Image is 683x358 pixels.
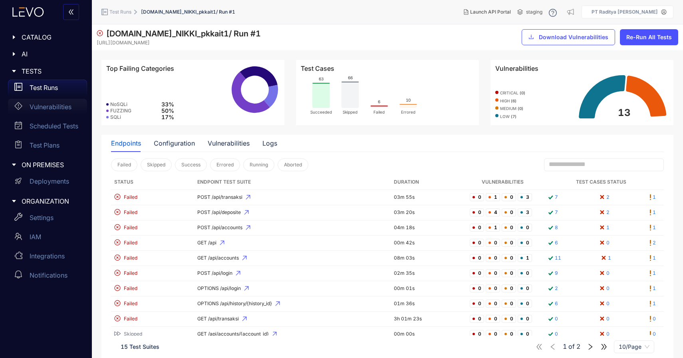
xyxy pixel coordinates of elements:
[141,158,172,171] button: Skipped
[8,118,87,137] a: Scheduled Tests
[63,4,79,20] button: double-left
[97,40,150,46] span: [URL][DOMAIN_NAME]
[486,330,500,338] span: 0
[486,239,500,247] span: 0
[22,161,81,168] span: ON PREMISES
[467,174,538,190] th: Vulnerabilities
[546,193,558,202] a: 7
[470,9,511,15] span: Launch API Portal
[30,103,71,110] p: Vulnerabilities
[243,158,274,171] button: Running
[470,269,484,277] span: 0
[68,9,74,16] span: double-left
[8,174,87,193] a: Deployments
[470,208,484,216] span: 0
[8,229,87,248] a: IAM
[8,248,87,267] a: Integrations
[518,269,532,277] span: 0
[208,140,250,147] div: Vulnerabilities
[5,193,87,210] div: ORGANIZATION
[650,239,656,247] a: 2
[197,240,388,246] span: GET /api
[391,174,467,190] th: Duration
[124,316,137,322] span: Failed
[598,239,610,247] a: 0
[161,108,174,114] span: 50 %
[518,208,532,216] span: 3
[500,114,516,119] span: low
[598,330,610,338] a: 0
[539,34,608,40] span: Download Vulnerabilities
[406,98,411,102] tspan: 10
[511,114,516,119] b: ( 7 )
[518,239,532,247] span: 0
[111,158,137,171] button: Failed
[391,251,467,266] td: 08m 03s
[598,208,610,217] a: 2
[502,300,516,308] span: 0
[5,29,87,46] div: CATALOG
[470,330,484,338] span: 0
[181,162,201,168] span: Success
[546,330,558,338] a: 0
[598,193,610,202] a: 2
[391,220,467,236] td: 04m 18s
[197,331,388,337] span: GET /api/accounts/{account_id}
[470,300,484,308] span: 0
[500,91,525,96] span: critical
[650,330,656,338] a: 0
[401,110,415,114] tspan: Errored
[22,50,81,58] span: AI
[11,34,17,40] span: caret-right
[343,110,357,115] tspan: Skipped
[124,240,137,246] span: Failed
[30,84,58,91] p: Test Runs
[470,224,484,232] span: 0
[319,76,324,81] tspan: 63
[197,210,388,215] span: POST /api/deposite
[500,106,523,111] span: medium
[8,137,87,156] a: Test Plans
[502,284,516,292] span: 0
[546,239,558,247] a: 6
[110,108,131,114] span: FUZZING
[124,286,137,291] span: Failed
[598,300,610,308] a: 0
[378,99,380,104] tspan: 6
[546,315,558,323] a: 0
[518,330,532,338] span: 0
[391,190,467,205] td: 03m 55s
[538,174,664,190] th: Test Cases Status
[650,254,656,262] a: 1
[124,210,137,215] span: Failed
[117,162,131,168] span: Failed
[111,140,141,147] div: Endpoints
[22,198,81,205] span: ORGANIZATION
[284,162,302,168] span: Aborted
[124,194,137,200] span: Failed
[470,284,484,292] span: 0
[486,208,500,216] span: 4
[124,270,137,276] span: Failed
[124,301,137,306] span: Failed
[546,254,561,262] a: 11
[520,90,525,95] b: ( 0 )
[486,284,500,292] span: 0
[486,315,500,323] span: 0
[141,9,235,15] span: [DOMAIN_NAME]_NIKKI_pkkait1 / Run # 1
[598,315,610,323] a: 0
[502,224,516,232] span: 0
[502,193,516,201] span: 0
[391,266,467,281] td: 02m 35s
[619,341,649,353] span: 10/Page
[563,343,580,350] span: of
[546,269,558,278] a: 9
[30,233,41,240] p: IAM
[310,110,332,114] tspan: Succeeded
[8,99,87,118] a: Vulnerabilities
[5,156,87,173] div: ON PREMISES
[124,225,137,230] span: Failed
[161,101,174,108] span: 33 %
[11,51,17,57] span: caret-right
[650,300,656,308] a: 1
